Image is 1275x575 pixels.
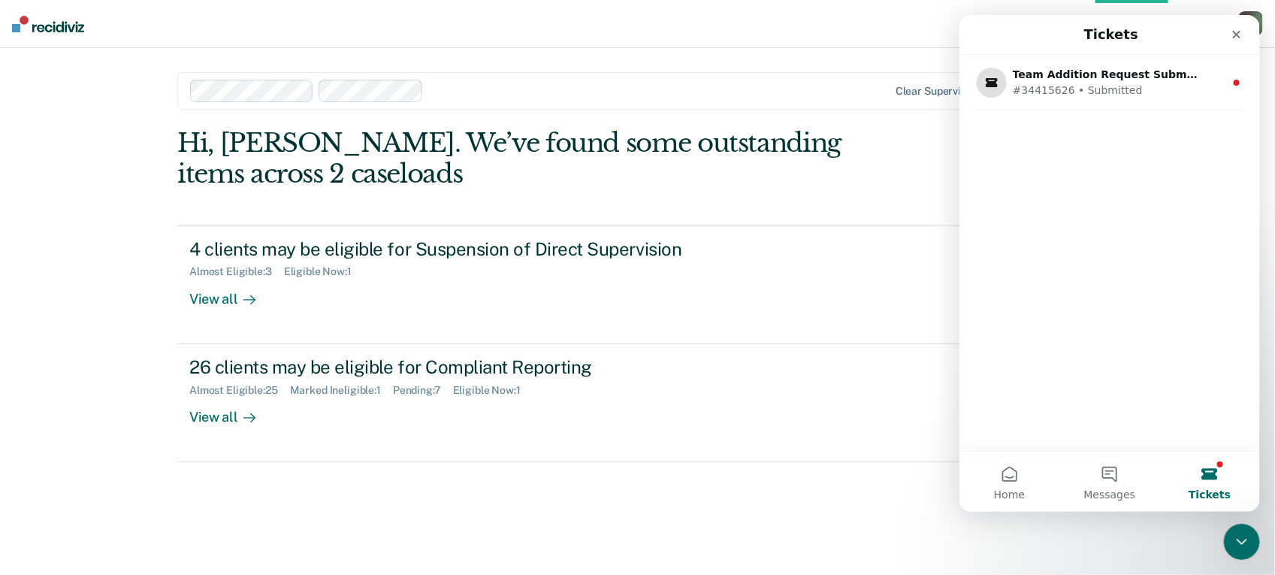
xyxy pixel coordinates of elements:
iframe: Intercom live chat [959,15,1260,512]
a: 26 clients may be eligible for Compliant ReportingAlmost Eligible:25Marked Ineligible:1Pending:7E... [177,344,1098,462]
div: Clear supervision officers [896,85,1023,98]
div: Eligible Now : 1 [284,265,364,278]
div: View all [189,278,273,307]
div: Almost Eligible : 25 [189,384,290,397]
div: Eligible Now : 1 [453,384,533,397]
div: 26 clients may be eligible for Compliant Reporting [189,356,717,378]
div: Almost Eligible : 3 [189,265,284,278]
button: BB [1239,11,1263,35]
div: Pending : 7 [393,384,453,397]
div: B B [1239,11,1263,35]
iframe: Intercom live chat [1224,524,1260,560]
div: View all [189,396,273,425]
div: Hi, [PERSON_NAME]. We’ve found some outstanding items across 2 caseloads [177,128,914,189]
img: Recidiviz [12,16,84,32]
div: 4 clients may be eligible for Suspension of Direct Supervision [189,238,717,260]
a: 4 clients may be eligible for Suspension of Direct SupervisionAlmost Eligible:3Eligible Now:1View... [177,225,1098,344]
div: Marked Ineligible : 1 [290,384,393,397]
